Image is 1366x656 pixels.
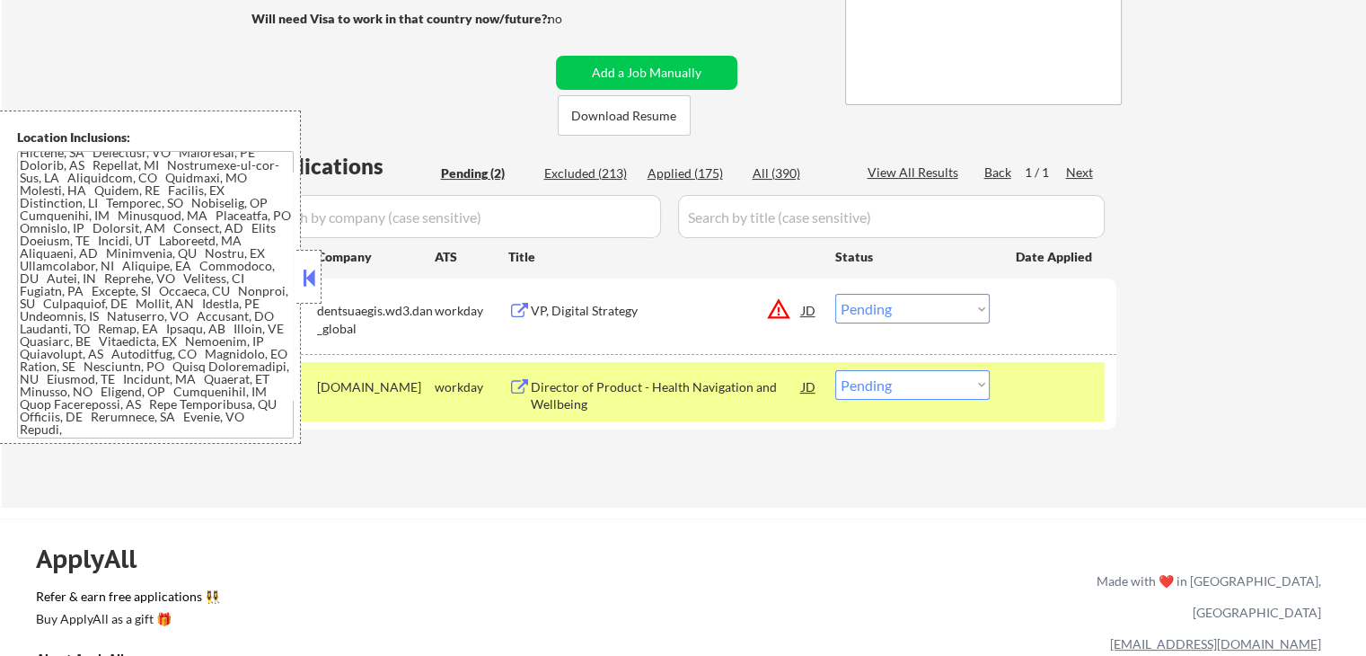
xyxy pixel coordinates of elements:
input: Search by title (case sensitive) [678,195,1105,238]
div: Excluded (213) [544,164,634,182]
div: All (390) [753,164,842,182]
div: Director of Product - Health Navigation and Wellbeing [531,378,802,413]
div: Date Applied [1016,248,1095,266]
div: Title [508,248,818,266]
div: JD [800,294,818,326]
div: 1 / 1 [1025,164,1066,182]
a: Buy ApplyAll as a gift 🎁 [36,609,216,632]
div: workday [435,378,508,396]
div: Next [1066,164,1095,182]
div: workday [435,302,508,320]
div: [DOMAIN_NAME] [317,378,435,396]
div: dentsuaegis.wd3.dan_global [317,302,435,337]
div: ApplyAll [36,544,157,574]
div: Location Inclusions: [17,129,294,146]
div: Made with ❤️ in [GEOGRAPHIC_DATA], [GEOGRAPHIC_DATA] [1089,565,1321,628]
div: Back [984,164,1013,182]
strong: Will need Visa to work in that country now/future?: [251,11,551,26]
a: Refer & earn free applications 👯‍♀️ [36,590,721,609]
div: VP, Digital Strategy [531,302,802,320]
div: Applications [257,155,435,177]
button: Add a Job Manually [556,56,737,90]
div: Applied (175) [648,164,737,182]
div: JD [800,370,818,403]
button: warning_amber [766,297,791,322]
div: View All Results [868,164,964,182]
div: Status [835,240,990,272]
a: [EMAIL_ADDRESS][DOMAIN_NAME] [1110,636,1321,652]
div: Buy ApplyAll as a gift 🎁 [36,613,216,625]
button: Download Resume [558,95,691,136]
div: no [548,10,599,28]
input: Search by company (case sensitive) [257,195,661,238]
div: ATS [435,248,508,266]
div: Pending (2) [441,164,531,182]
div: Company [317,248,435,266]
